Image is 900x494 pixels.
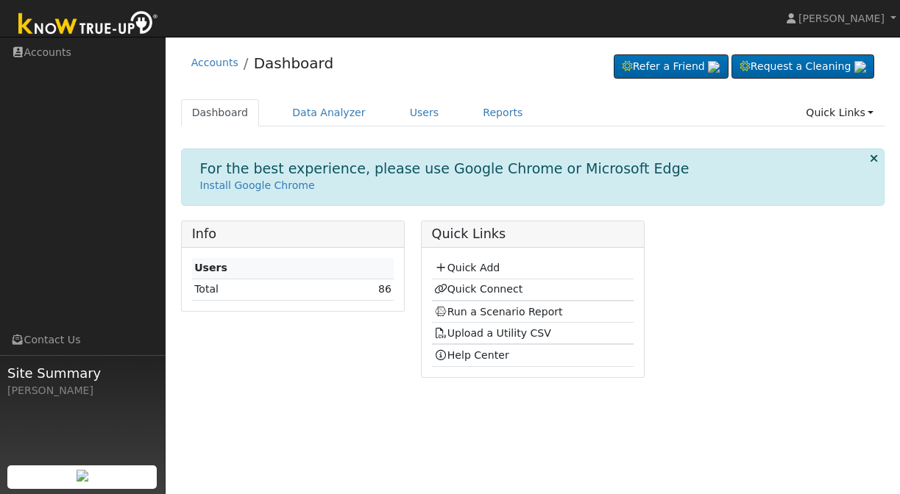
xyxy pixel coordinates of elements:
h5: Info [192,226,394,242]
a: Quick Connect [434,283,522,295]
a: Dashboard [254,54,334,72]
a: Refer a Friend [614,54,729,79]
h1: For the best experience, please use Google Chrome or Microsoft Edge [200,160,690,177]
a: Install Google Chrome [200,179,315,191]
a: Accounts [191,57,238,68]
a: Dashboard [181,99,260,126]
img: retrieve [708,61,720,73]
a: Users [399,99,450,126]
a: 86 [378,283,391,295]
img: retrieve [854,61,866,73]
strong: Users [194,262,227,273]
h5: Quick Links [432,226,634,242]
img: Know True-Up [11,8,166,41]
span: Site Summary [7,363,157,383]
a: Help Center [434,349,509,361]
a: Quick Links [795,99,885,126]
a: Reports [472,99,534,126]
a: Run a Scenario Report [434,306,563,318]
div: [PERSON_NAME] [7,383,157,398]
img: retrieve [77,470,88,482]
a: Upload a Utility CSV [434,327,551,339]
span: [PERSON_NAME] [798,12,885,24]
td: Total [192,279,316,300]
a: Request a Cleaning [731,54,874,79]
a: Quick Add [434,262,500,273]
a: Data Analyzer [281,99,377,126]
